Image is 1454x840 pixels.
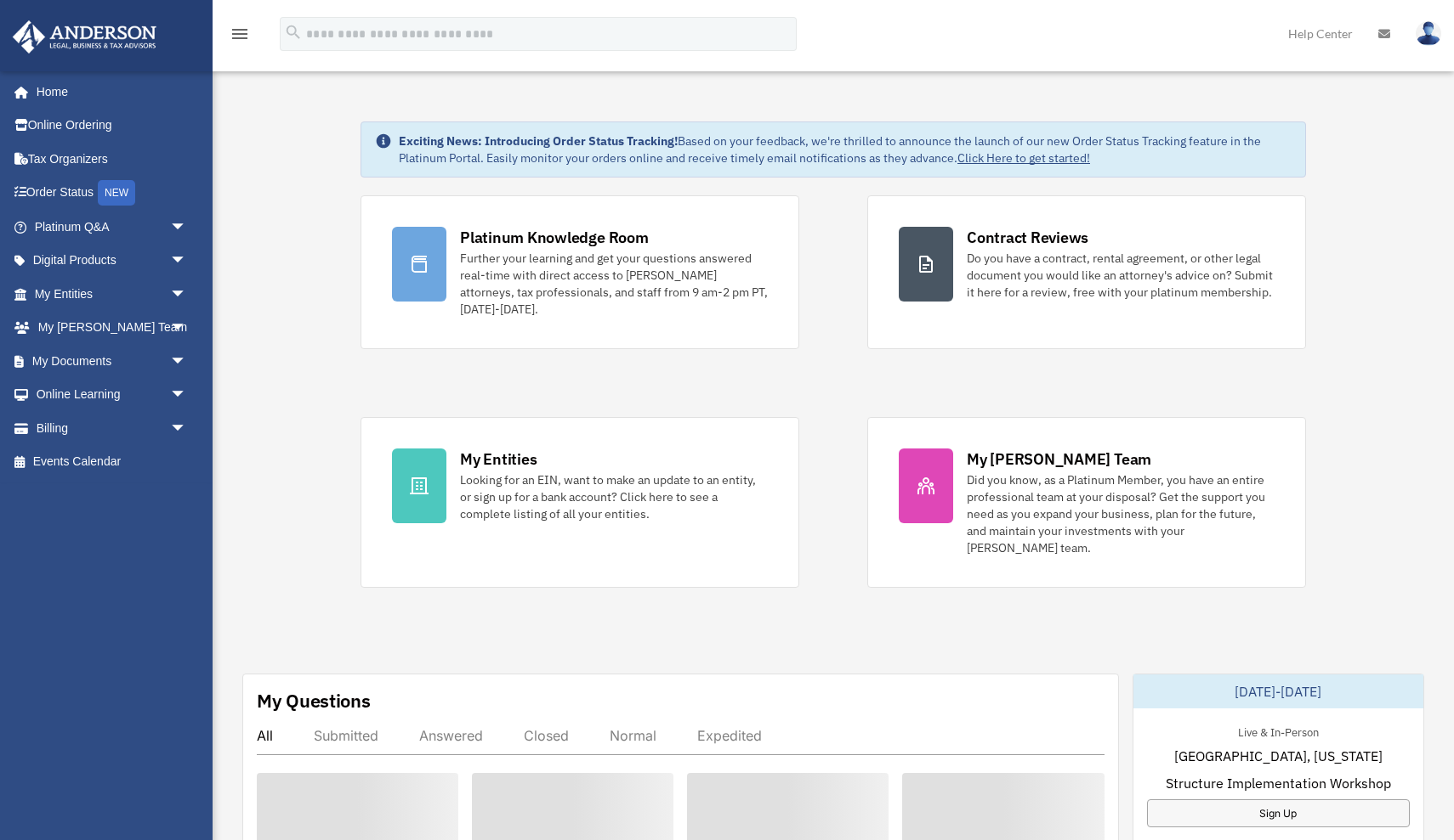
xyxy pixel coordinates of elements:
a: Platinum Knowledge Room Further your learning and get your questions answered real-time with dire... [361,195,799,349]
div: Contract Reviews [967,227,1088,248]
a: Home [12,75,204,109]
a: Contract Reviews Do you have a contract, rental agreement, or other legal document you would like... [867,195,1306,349]
a: Events Calendar [12,445,213,479]
span: arrow_drop_down [170,244,204,279]
div: Do you have a contract, rental agreement, or other legal document you would like an attorney's ad... [967,250,1275,301]
div: Normal [610,727,656,744]
span: arrow_drop_down [170,411,204,446]
div: Answered [419,727,483,744]
div: NEW [98,180,135,206]
a: menu [230,30,250,44]
div: Looking for an EIN, want to make an update to an entity, or sign up for a bank account? Click her... [460,471,768,522]
div: Expedited [697,727,762,744]
i: search [284,23,303,42]
span: arrow_drop_down [170,210,204,245]
div: Platinum Knowledge Room [460,227,649,248]
span: arrow_drop_down [170,378,204,413]
div: All [257,727,273,744]
a: Click Here to get started! [957,150,1090,166]
span: [GEOGRAPHIC_DATA], [US_STATE] [1174,746,1383,766]
div: Submitted [314,727,378,744]
span: Structure Implementation Workshop [1166,773,1391,793]
strong: Exciting News: Introducing Order Status Tracking! [399,133,678,149]
a: My Entities Looking for an EIN, want to make an update to an entity, or sign up for a bank accoun... [361,417,799,588]
a: My Entitiesarrow_drop_down [12,277,213,311]
div: Closed [524,727,569,744]
span: arrow_drop_down [170,344,204,379]
div: Based on your feedback, we're thrilled to announce the launch of our new Order Status Tracking fe... [399,132,1292,166]
i: menu [230,24,250,44]
a: My Documentsarrow_drop_down [12,344,213,378]
a: Platinum Q&Aarrow_drop_down [12,210,213,244]
a: Sign Up [1147,799,1411,827]
a: My [PERSON_NAME] Teamarrow_drop_down [12,311,213,345]
a: Billingarrow_drop_down [12,411,213,445]
div: Did you know, as a Platinum Member, you have an entire professional team at your disposal? Get th... [967,471,1275,556]
span: arrow_drop_down [170,311,204,346]
a: Tax Organizers [12,142,213,176]
div: My [PERSON_NAME] Team [967,448,1151,470]
div: [DATE]-[DATE] [1133,674,1424,708]
a: Order StatusNEW [12,176,213,211]
div: My Questions [257,688,371,713]
div: My Entities [460,448,537,470]
a: My [PERSON_NAME] Team Did you know, as a Platinum Member, you have an entire professional team at... [867,417,1306,588]
img: Anderson Advisors Platinum Portal [8,20,162,54]
a: Digital Productsarrow_drop_down [12,244,213,278]
a: Online Ordering [12,109,213,143]
div: Live & In-Person [1224,722,1332,740]
img: User Pic [1416,21,1441,46]
div: Further your learning and get your questions answered real-time with direct access to [PERSON_NAM... [460,250,768,318]
span: arrow_drop_down [170,277,204,312]
a: Online Learningarrow_drop_down [12,378,213,412]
